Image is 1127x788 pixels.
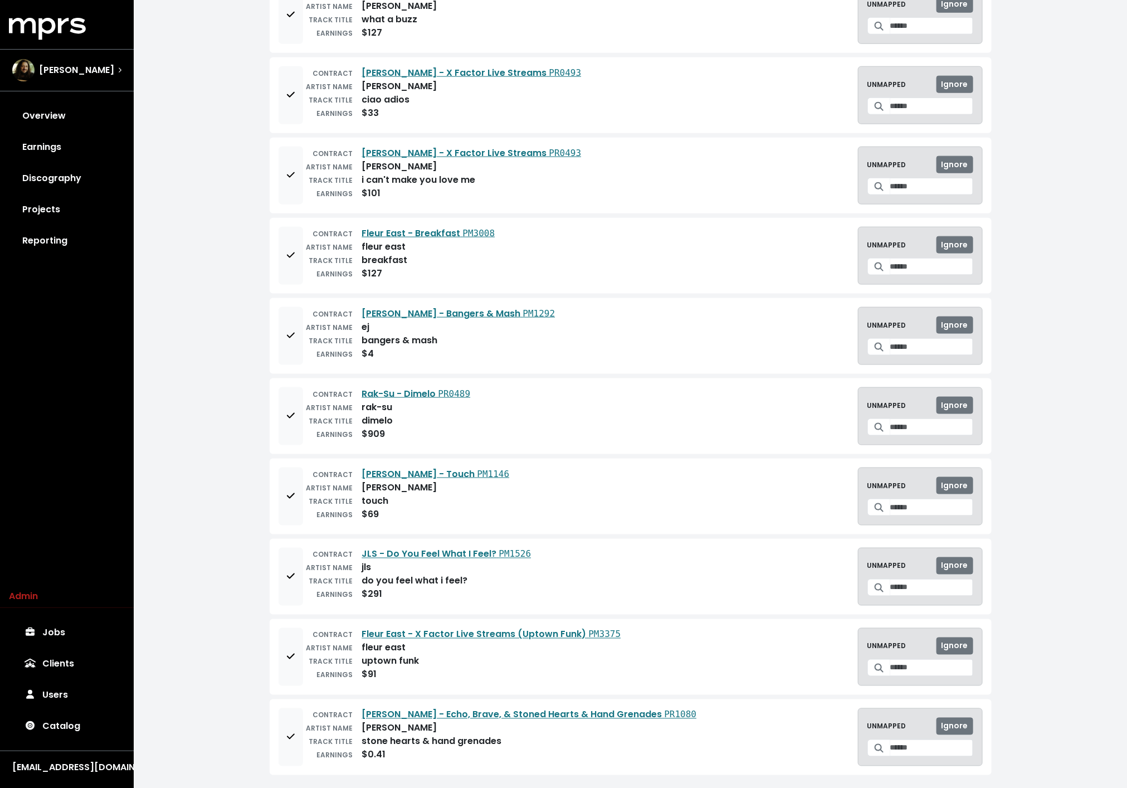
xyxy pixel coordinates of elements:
[867,320,906,330] small: UNMAPPED
[313,470,353,479] small: CONTRACT
[9,617,125,648] a: Jobs
[313,711,353,720] small: CONTRACT
[362,240,406,254] div: fleur east
[362,561,372,575] div: jls
[362,722,437,735] div: [PERSON_NAME]
[12,59,35,81] img: The selected account / producer
[9,100,125,132] a: Overview
[306,644,353,653] small: ARTIST NAME
[306,483,353,493] small: ARTIST NAME
[477,469,510,479] tt: PM1146
[9,22,86,35] a: mprs logo
[317,28,353,38] small: EARNINGS
[890,419,973,436] input: Search for a track to map to
[362,708,697,721] a: [PERSON_NAME] - Echo, Brave, & Stoned Hearts & Hand Grenades PR1080
[9,132,125,163] a: Earnings
[362,334,438,347] div: bangers & mash
[362,508,379,521] div: $69
[936,317,973,334] button: Ignore
[362,93,410,106] div: ciao adios
[309,657,353,667] small: TRACK TITLE
[309,416,353,426] small: TRACK TITLE
[279,387,303,445] button: Add to mapping queue
[589,629,621,640] tt: PM3375
[941,480,968,491] span: Ignore
[362,641,406,655] div: fleur east
[941,319,968,330] span: Ignore
[362,227,495,240] a: Fleur East - Breakfast PM3008
[309,497,353,506] small: TRACK TITLE
[936,397,973,414] button: Ignore
[362,320,370,334] div: ej
[936,236,973,254] button: Ignore
[309,577,353,586] small: TRACK TITLE
[362,147,582,159] a: [PERSON_NAME] - X Factor Live Streams PR0493
[9,194,125,225] a: Projects
[941,640,968,651] span: Ignore
[867,240,906,250] small: UNMAPPED
[941,721,968,732] span: Ignore
[362,588,383,601] div: $291
[890,258,973,275] input: Search for a track to map to
[317,590,353,600] small: EARNINGS
[362,401,393,414] div: rak-su
[313,550,353,560] small: CONTRACT
[941,159,968,170] span: Ignore
[890,98,973,115] input: Search for a track to map to
[867,80,906,90] small: UNMAPPED
[362,427,386,441] div: $909
[936,557,973,575] button: Ignore
[317,189,353,198] small: EARNINGS
[362,387,471,400] a: Rak-Su - Dimelo PR0489
[309,256,353,265] small: TRACK TITLE
[306,162,353,172] small: ARTIST NAME
[279,708,303,766] button: Add to mapping queue
[362,254,408,267] div: breakfast
[362,468,510,480] a: [PERSON_NAME] - Touch PM1146
[463,228,495,239] tt: PM3008
[362,414,393,427] div: dimelo
[867,722,906,732] small: UNMAPPED
[549,148,582,158] tt: PR0493
[317,430,353,439] small: EARNINGS
[306,563,353,573] small: ARTIST NAME
[362,628,621,641] a: Fleur East - X Factor Live Streams (Uptown Funk) PM3375
[279,628,303,686] button: Add to mapping queue
[438,388,471,399] tt: PR0489
[279,307,303,365] button: Add to mapping queue
[306,82,353,91] small: ARTIST NAME
[362,26,383,40] div: $127
[279,548,303,606] button: Add to mapping queue
[890,499,973,516] input: Search for a track to map to
[313,390,353,399] small: CONTRACT
[936,718,973,735] button: Ignore
[890,338,973,356] input: Search for a track to map to
[941,560,968,571] span: Ignore
[313,630,353,640] small: CONTRACT
[362,481,437,494] div: [PERSON_NAME]
[279,468,303,526] button: Add to mapping queue
[279,147,303,205] button: Add to mapping queue
[362,173,476,187] div: i can't make you love me
[362,548,531,561] a: JLS - Do You Feel What I Feel? PM1526
[309,95,353,105] small: TRACK TITLE
[306,403,353,412] small: ARTIST NAME
[362,494,389,508] div: touch
[890,659,973,677] input: Search for a track to map to
[362,575,468,588] div: do you feel what i feel?
[362,307,555,320] a: [PERSON_NAME] - Bangers & Mash PM1292
[362,748,386,762] div: $0.41
[317,349,353,359] small: EARNINGS
[549,67,582,78] tt: PR0493
[9,648,125,679] a: Clients
[309,15,353,25] small: TRACK TITLE
[362,668,377,682] div: $91
[309,336,353,346] small: TRACK TITLE
[523,308,555,319] tt: PM1292
[9,679,125,711] a: Users
[306,323,353,332] small: ARTIST NAME
[362,735,502,748] div: stone hearts & hand grenades
[279,66,303,124] button: Add to mapping queue
[9,711,125,742] a: Catalog
[317,670,353,680] small: EARNINGS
